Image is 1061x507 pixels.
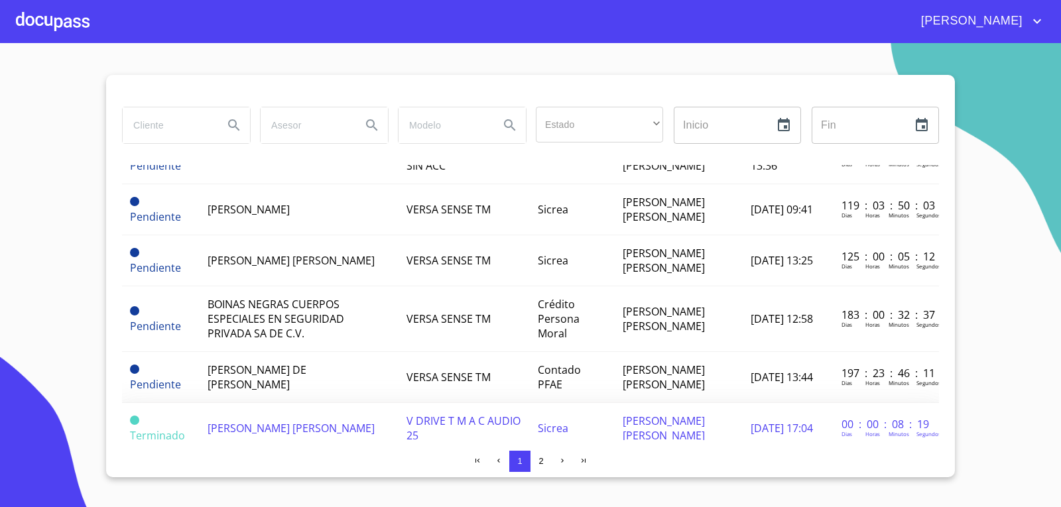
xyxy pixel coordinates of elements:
[842,430,852,437] p: Dias
[509,451,530,472] button: 1
[751,370,813,384] span: [DATE] 13:44
[130,319,181,333] span: Pendiente
[842,366,931,380] p: 197 : 23 : 46 : 11
[538,297,580,341] span: Crédito Persona Moral
[123,107,213,143] input: search
[530,451,552,472] button: 2
[911,11,1029,32] span: [PERSON_NAME]
[865,379,880,386] p: Horas
[208,421,375,435] span: [PERSON_NAME] [PERSON_NAME]
[865,211,880,219] p: Horas
[889,430,909,437] p: Minutos
[130,416,139,425] span: Terminado
[751,421,813,435] span: [DATE] 17:04
[406,253,491,268] span: VERSA SENSE TM
[623,304,705,333] span: [PERSON_NAME] [PERSON_NAME]
[130,158,181,173] span: Pendiente
[406,414,521,443] span: V DRIVE T M A C AUDIO 25
[406,311,491,326] span: VERSA SENSE TM
[889,211,909,219] p: Minutos
[218,109,250,141] button: Search
[751,311,813,326] span: [DATE] 12:58
[916,379,941,386] p: Segundos
[130,197,139,206] span: Pendiente
[356,109,388,141] button: Search
[406,370,491,384] span: VERSA SENSE TM
[623,246,705,275] span: [PERSON_NAME] [PERSON_NAME]
[842,262,852,270] p: Dias
[623,195,705,224] span: [PERSON_NAME] [PERSON_NAME]
[751,202,813,217] span: [DATE] 09:41
[536,107,663,142] div: ​
[842,211,852,219] p: Dias
[517,456,522,466] span: 1
[208,297,344,341] span: BOINAS NEGRAS CUERPOS ESPECIALES EN SEGURIDAD PRIVADA SA DE C.V.
[623,363,705,392] span: [PERSON_NAME] [PERSON_NAME]
[494,109,526,141] button: Search
[916,430,941,437] p: Segundos
[208,363,306,392] span: [PERSON_NAME] DE [PERSON_NAME]
[130,260,181,275] span: Pendiente
[538,253,568,268] span: Sicrea
[130,377,181,392] span: Pendiente
[916,321,941,328] p: Segundos
[916,211,941,219] p: Segundos
[889,379,909,386] p: Minutos
[842,379,852,386] p: Dias
[538,363,581,392] span: Contado PFAE
[130,306,139,315] span: Pendiente
[842,417,931,431] p: 00 : 00 : 08 : 19
[911,11,1045,32] button: account of current user
[130,365,139,374] span: Pendiente
[208,253,375,268] span: [PERSON_NAME] [PERSON_NAME]
[261,107,351,143] input: search
[538,421,568,435] span: Sicrea
[130,428,185,443] span: Terminado
[538,456,543,466] span: 2
[865,262,880,270] p: Horas
[889,321,909,328] p: Minutos
[406,202,491,217] span: VERSA SENSE TM
[842,321,852,328] p: Dias
[865,321,880,328] p: Horas
[130,248,139,257] span: Pendiente
[399,107,489,143] input: search
[623,414,705,443] span: [PERSON_NAME] [PERSON_NAME]
[842,198,931,213] p: 119 : 03 : 50 : 03
[889,262,909,270] p: Minutos
[842,308,931,322] p: 183 : 00 : 32 : 37
[916,262,941,270] p: Segundos
[208,202,290,217] span: [PERSON_NAME]
[865,430,880,437] p: Horas
[130,209,181,224] span: Pendiente
[842,249,931,264] p: 125 : 00 : 05 : 12
[751,253,813,268] span: [DATE] 13:25
[538,202,568,217] span: Sicrea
